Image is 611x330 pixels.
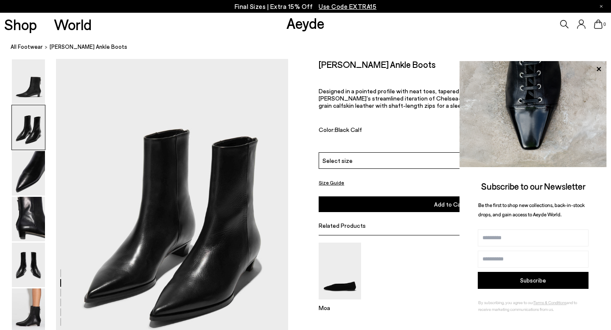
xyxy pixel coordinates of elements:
h2: [PERSON_NAME] Ankle Boots [319,59,436,70]
a: World [54,17,92,32]
a: Moa Suede Pointed-Toe Flats Moa [319,294,361,311]
span: Navigate to /collections/ss25-final-sizes [319,3,376,10]
img: Harriet Pointed Ankle Boots - Image 3 [12,151,45,196]
a: Aeyde [286,14,325,32]
span: Black Calf [335,126,362,133]
span: [PERSON_NAME] Ankle Boots [50,42,127,51]
img: Harriet Pointed Ankle Boots - Image 1 [12,59,45,104]
nav: breadcrumb [11,36,611,59]
p: Designed in a pointed profile with neat toes, tapered heels, and exaggerated [PERSON_NAME] is [PE... [319,87,580,109]
div: Color: [319,126,524,135]
p: Moa [319,304,361,311]
img: ca3f721fb6ff708a270709c41d776025.jpg [460,61,607,167]
img: Harriet Pointed Ankle Boots - Image 2 [12,105,45,150]
a: Terms & Conditions [533,300,566,305]
img: Moa Suede Pointed-Toe Flats [319,243,361,299]
span: €495 [561,60,580,70]
img: Harriet Pointed Ankle Boots - Image 4 [12,197,45,241]
span: 0 [603,22,607,27]
span: Related Products [319,222,366,229]
a: 0 [594,20,603,29]
a: All Footwear [11,42,43,51]
button: Subscribe [478,272,589,289]
span: Add to Cart [434,201,465,208]
span: Be the first to shop new collections, back-in-stock drops, and gain access to Aeyde World. [478,202,585,218]
span: By subscribing, you agree to our [478,300,533,305]
span: Subscribe to our Newsletter [481,181,586,191]
button: Add to Cart [319,196,580,212]
a: Shop [4,17,37,32]
button: Size Guide [319,177,344,188]
span: Select size [322,156,353,165]
p: Final Sizes | Extra 15% Off [235,1,377,12]
img: Harriet Pointed Ankle Boots - Image 5 [12,243,45,287]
